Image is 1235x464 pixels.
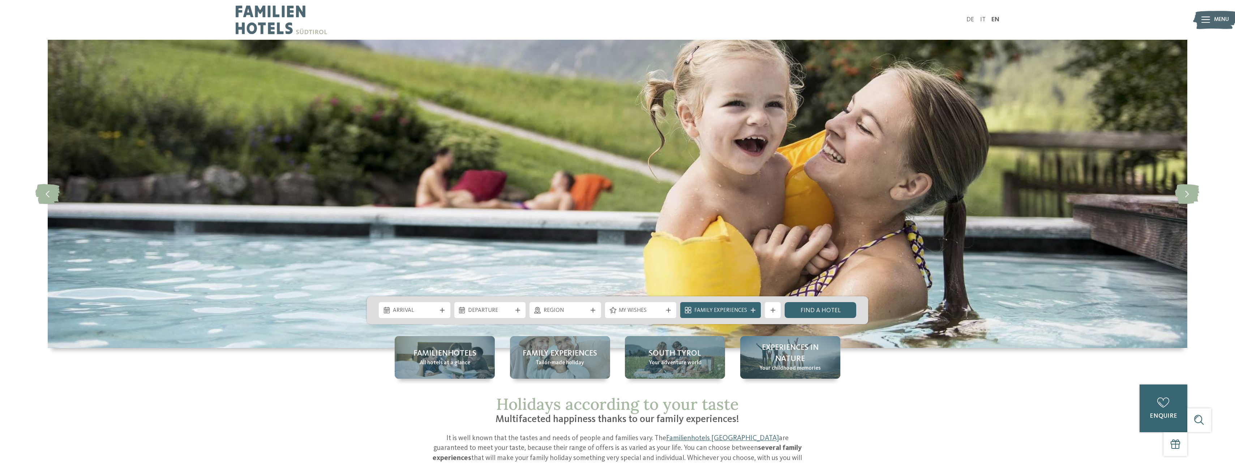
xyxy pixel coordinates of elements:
span: enquire [1150,413,1177,419]
span: Your adventure world [649,359,702,367]
span: Region [544,307,587,315]
a: IT [980,17,986,23]
span: Your childhood memories [759,365,821,373]
a: enquire [1140,384,1187,432]
span: Family Experiences [694,307,747,315]
span: Menu [1214,16,1229,24]
span: Arrival [393,307,437,315]
a: Select your favourite family experiences! South Tyrol Your adventure world [625,336,725,379]
span: Holidays according to your taste [496,394,739,414]
span: Familienhotels [413,348,476,359]
span: All hotels at a glance [420,359,470,367]
span: Tailor-made holiday [536,359,584,367]
strong: several family experiences [433,444,802,462]
span: South Tyrol [649,348,701,359]
a: DE [966,17,974,23]
a: Select your favourite family experiences! Family Experiences Tailor-made holiday [510,336,610,379]
a: Find a hotel [785,302,856,318]
a: EN [991,17,999,23]
span: Family Experiences [523,348,597,359]
a: Familienhotels [GEOGRAPHIC_DATA] [666,435,779,442]
span: Experiences in nature [748,342,832,365]
span: Departure [468,307,512,315]
span: Multifaceted happiness thanks to our family experiences! [496,414,739,425]
a: Select your favourite family experiences! Experiences in nature Your childhood memories [740,336,840,379]
span: My wishes [619,307,662,315]
img: Select your favourite family experiences! [48,40,1187,348]
a: Select your favourite family experiences! Familienhotels All hotels at a glance [395,336,495,379]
